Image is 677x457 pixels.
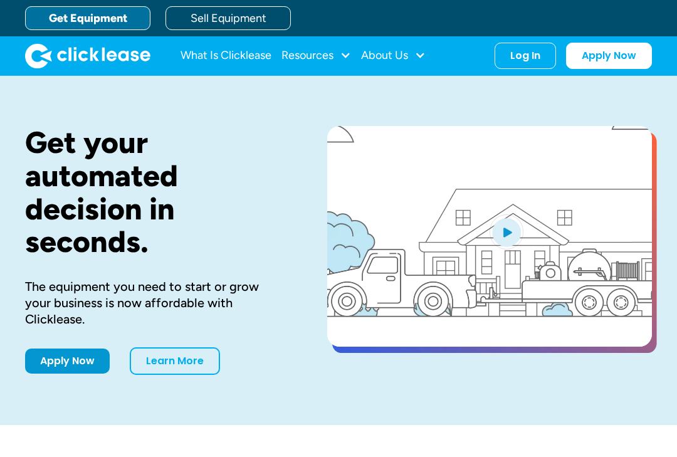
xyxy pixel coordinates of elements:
div: Log In [510,50,540,62]
img: Clicklease logo [25,43,150,68]
a: Apply Now [566,43,652,69]
img: Blue play button logo on a light blue circular background [490,214,523,250]
a: Get Equipment [25,6,150,30]
a: Learn More [130,347,220,375]
a: Apply Now [25,349,110,374]
a: What Is Clicklease [181,43,271,68]
div: About Us [361,43,426,68]
a: Sell Equipment [165,6,291,30]
div: Resources [281,43,351,68]
h1: Get your automated decision in seconds. [25,126,287,258]
a: open lightbox [327,126,652,347]
a: home [25,43,150,68]
div: The equipment you need to start or grow your business is now affordable with Clicklease. [25,278,287,327]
